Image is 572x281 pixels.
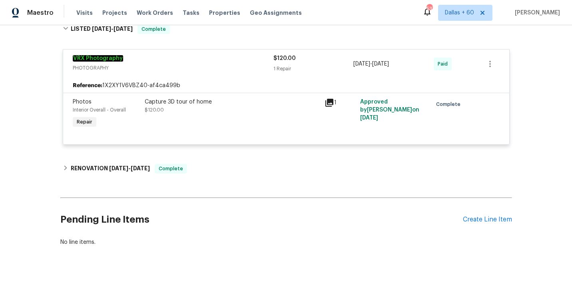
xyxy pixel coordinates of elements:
[60,16,512,42] div: LISTED [DATE]-[DATE]Complete
[372,61,389,67] span: [DATE]
[427,5,432,13] div: 537
[183,10,199,16] span: Tasks
[436,100,464,108] span: Complete
[145,108,164,112] span: $120.00
[60,238,512,246] div: No line items.
[463,216,512,223] div: Create Line Item
[360,115,378,121] span: [DATE]
[114,26,133,32] span: [DATE]
[60,159,512,178] div: RENOVATION [DATE]-[DATE]Complete
[92,26,133,32] span: -
[325,98,356,108] div: 1
[250,9,302,17] span: Geo Assignments
[273,65,354,73] div: 1 Repair
[353,60,389,68] span: -
[137,9,173,17] span: Work Orders
[209,9,240,17] span: Properties
[138,25,169,33] span: Complete
[273,56,296,61] span: $120.00
[102,9,127,17] span: Projects
[73,99,92,105] span: Photos
[74,118,96,126] span: Repair
[73,64,273,72] span: PHOTOGRAPHY
[27,9,54,17] span: Maestro
[353,61,370,67] span: [DATE]
[145,98,320,106] div: Capture 3D tour of home
[438,60,451,68] span: Paid
[360,99,419,121] span: Approved by [PERSON_NAME] on
[71,24,133,34] h6: LISTED
[109,165,150,171] span: -
[73,82,102,90] b: Reference:
[73,108,126,112] span: Interior Overall - Overall
[63,78,509,93] div: 1X2XY1V6VBZ40-af4ca499b
[131,165,150,171] span: [DATE]
[71,164,150,173] h6: RENOVATION
[73,55,123,62] a: VRX Photography
[76,9,93,17] span: Visits
[512,9,560,17] span: [PERSON_NAME]
[109,165,128,171] span: [DATE]
[92,26,111,32] span: [DATE]
[60,201,463,238] h2: Pending Line Items
[445,9,474,17] span: Dallas + 60
[155,165,186,173] span: Complete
